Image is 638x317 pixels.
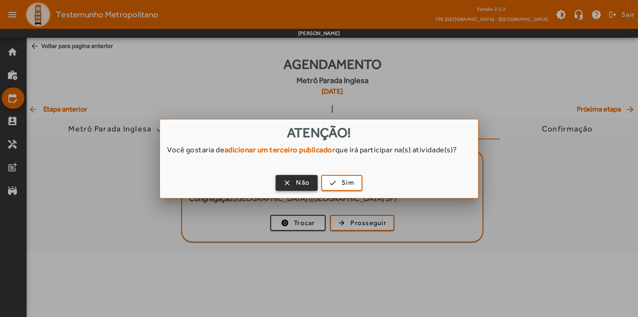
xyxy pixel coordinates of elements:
div: Você gostaria de que irá participar na(s) atividade(s)? [160,144,478,164]
button: Não [276,175,318,191]
span: Sim [342,178,354,188]
button: Sim [321,175,362,191]
strong: adicionar um terceiro publicador [225,145,335,154]
span: Atenção! [287,125,351,140]
span: Não [296,178,310,188]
